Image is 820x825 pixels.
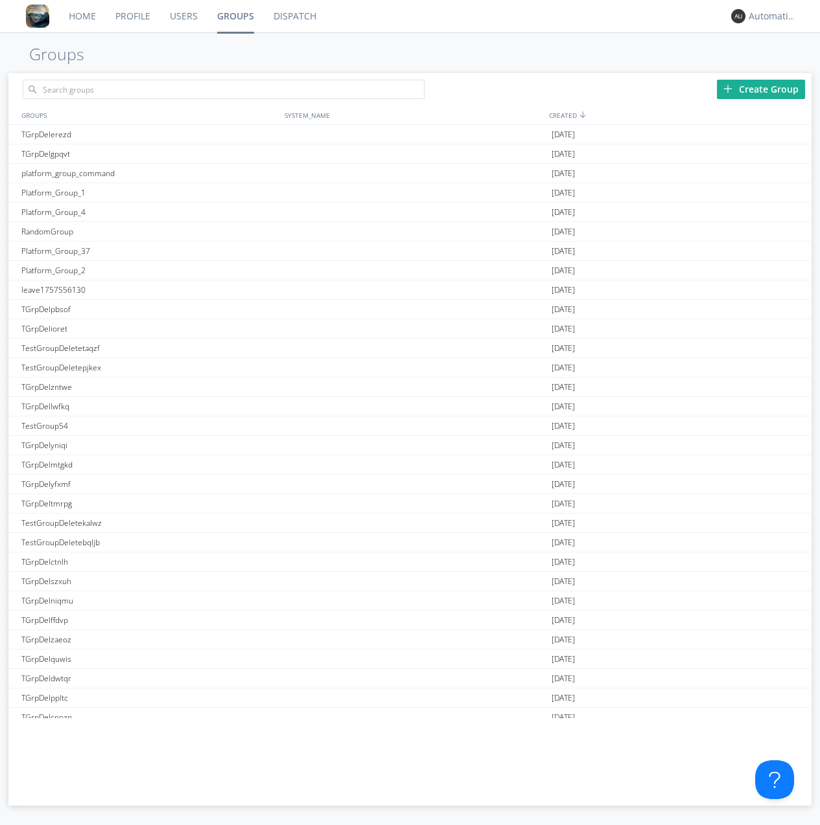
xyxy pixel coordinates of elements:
span: [DATE] [552,164,575,183]
a: TGrpDelzntwe[DATE] [8,378,812,397]
div: TestGroupDeletepjkex [18,358,281,377]
span: [DATE] [552,242,575,261]
div: leave1757556130 [18,280,281,299]
a: TestGroupDeletetaqzf[DATE] [8,339,812,358]
div: RandomGroup [18,222,281,241]
span: [DATE] [552,533,575,552]
span: [DATE] [552,378,575,397]
img: 373638.png [731,9,745,23]
div: TGrpDelyfxmf [18,475,281,493]
span: [DATE] [552,669,575,688]
div: TGrpDelffdvp [18,611,281,629]
a: TGrpDeldwtqr[DATE] [8,669,812,688]
span: [DATE] [552,552,575,572]
span: [DATE] [552,339,575,358]
span: [DATE] [552,416,575,436]
a: TGrpDelerezd[DATE] [8,125,812,144]
a: TestGroupDeletepjkex[DATE] [8,358,812,378]
div: Platform_Group_1 [18,183,281,202]
a: TGrpDelyfxmf[DATE] [8,475,812,494]
a: TGrpDelmtgkd[DATE] [8,455,812,475]
span: [DATE] [552,630,575,650]
div: TGrpDelgpqvt [18,144,281,163]
div: Platform_Group_4 [18,203,281,221]
div: TestGroup54 [18,416,281,435]
a: TGrpDelyniqi[DATE] [8,436,812,455]
img: 8ff700cf5bab4eb8a436322861af2272 [26,5,49,28]
img: plus.svg [723,84,732,93]
a: Platform_Group_4[DATE] [8,203,812,222]
div: TGrpDelniqmu [18,591,281,610]
div: TestGroupDeletekalwz [18,514,281,532]
div: TGrpDelyniqi [18,436,281,455]
span: [DATE] [552,650,575,669]
span: [DATE] [552,514,575,533]
a: platform_group_command[DATE] [8,164,812,183]
span: [DATE] [552,222,575,242]
a: TGrpDeltmrpg[DATE] [8,494,812,514]
div: TestGroupDeletebqljb [18,533,281,552]
div: TGrpDelpbsof [18,300,281,319]
a: TestGroup54[DATE] [8,416,812,436]
a: TGrpDelctnlh[DATE] [8,552,812,572]
span: [DATE] [552,261,575,280]
div: Create Group [717,80,805,99]
div: TGrpDelquwis [18,650,281,668]
span: [DATE] [552,591,575,611]
a: TGrpDelppltc[DATE] [8,688,812,708]
a: TestGroupDeletebqljb[DATE] [8,533,812,552]
div: platform_group_command [18,164,281,183]
span: [DATE] [552,572,575,591]
a: TGrpDelffdvp[DATE] [8,611,812,630]
span: [DATE] [552,494,575,514]
a: TGrpDelzaeoz[DATE] [8,630,812,650]
a: Platform_Group_2[DATE] [8,261,812,280]
span: [DATE] [552,708,575,727]
div: TGrpDelerezd [18,125,281,144]
span: [DATE] [552,358,575,378]
a: TGrpDelniqmu[DATE] [8,591,812,611]
div: TGrpDeldwtqr [18,669,281,688]
div: CREATED [546,106,812,124]
div: Platform_Group_37 [18,242,281,260]
span: [DATE] [552,397,575,416]
a: TGrpDelpbsof[DATE] [8,300,812,319]
div: TGrpDelioret [18,319,281,338]
span: [DATE] [552,319,575,339]
div: TGrpDeltmrpg [18,494,281,513]
div: TGrpDelzaeoz [18,630,281,649]
a: RandomGroup[DATE] [8,222,812,242]
span: [DATE] [552,455,575,475]
div: Platform_Group_2 [18,261,281,280]
a: leave1757556130[DATE] [8,280,812,300]
span: [DATE] [552,125,575,144]
div: GROUPS [18,106,278,124]
span: [DATE] [552,475,575,494]
div: TestGroupDeletetaqzf [18,339,281,357]
div: TGrpDelzntwe [18,378,281,396]
a: TGrpDelszxuh[DATE] [8,572,812,591]
a: TGrpDellwfkq[DATE] [8,397,812,416]
span: [DATE] [552,280,575,300]
a: TGrpDelsnozn[DATE] [8,708,812,727]
div: TGrpDelctnlh [18,552,281,571]
a: TGrpDelquwis[DATE] [8,650,812,669]
span: [DATE] [552,183,575,203]
span: [DATE] [552,203,575,222]
span: [DATE] [552,688,575,708]
a: TGrpDelioret[DATE] [8,319,812,339]
span: [DATE] [552,300,575,319]
div: TGrpDelmtgkd [18,455,281,474]
div: Automation+0004 [749,10,797,23]
div: TGrpDelppltc [18,688,281,707]
div: TGrpDelsnozn [18,708,281,727]
a: Platform_Group_1[DATE] [8,183,812,203]
div: TGrpDellwfkq [18,397,281,416]
span: [DATE] [552,436,575,455]
span: [DATE] [552,144,575,164]
a: Platform_Group_37[DATE] [8,242,812,261]
div: SYSTEM_NAME [281,106,546,124]
div: TGrpDelszxuh [18,572,281,591]
input: Search groups [23,80,425,99]
iframe: Toggle Customer Support [755,760,794,799]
